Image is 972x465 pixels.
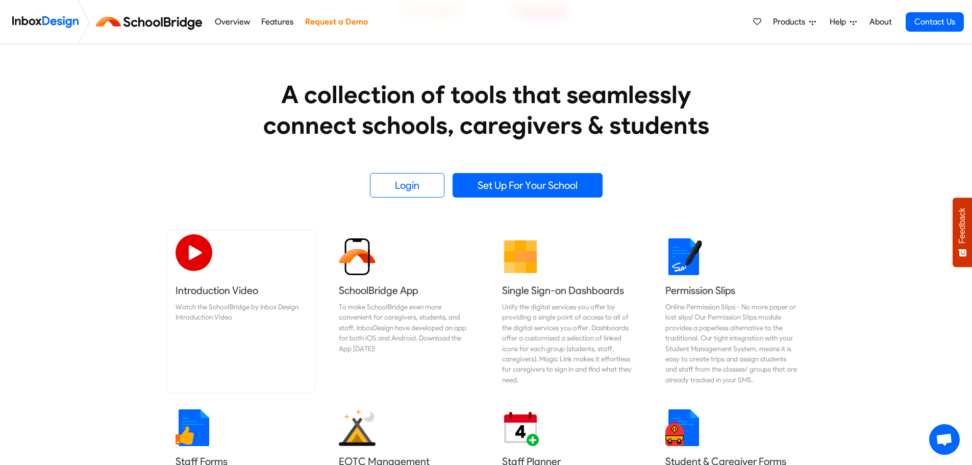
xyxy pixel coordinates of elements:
[502,283,634,298] h5: Single Sign-on Dashboards
[773,16,809,28] span: Products
[94,10,209,34] img: schoolbridge logo
[259,12,296,32] a: Features
[176,283,307,298] h5: Introduction Video
[769,12,820,32] a: Products
[494,230,642,393] a: Single Sign-on Dashboards Unify the digital services you offer by providing a single point of acc...
[302,12,370,32] a: Request a Demo
[339,283,470,298] h5: SchoolBridge App
[339,409,376,446] img: 2022_01_25_icon_eonz.svg
[212,12,253,32] a: Overview
[665,283,797,298] h5: Permission Slips
[866,12,894,32] a: About
[339,238,376,275] img: 2022_01_13_icon_sb_app.svg
[958,208,967,243] span: Feedback
[502,302,634,385] div: Unify the digital services you offer by providing a single point of access to all of the digital ...
[339,302,470,354] div: To make SchoolBridge even more convenient for caregivers, students, and staff, InboxDesign have d...
[665,302,797,385] div: Online Permission Slips - No more paper or lost slips! ​Our Permission Slips module provides a pa...
[929,424,960,455] div: Open chat
[167,230,315,393] a: Introduction Video Watch the SchoolBridge by Inbox Design Introduction Video
[244,79,729,140] heading: A collection of tools that seamlessly connect schools, caregivers & students
[453,173,603,198] a: Set Up For Your School
[370,173,444,198] a: Login
[502,238,539,275] img: 2022_01_13_icon_grid.svg
[176,302,307,323] div: Watch the SchoolBridge by Inbox Design Introduction Video
[665,238,702,275] img: 2022_01_18_icon_signature.svg
[176,409,212,446] img: 2022_01_13_icon_thumbsup.svg
[665,409,702,446] img: 2022_01_13_icon_student_form.svg
[826,12,861,32] a: Help
[502,409,539,446] img: 2022_01_17_icon_daily_planner.svg
[953,198,972,267] button: Feedback - Show survey
[657,230,805,393] a: Permission Slips Online Permission Slips - No more paper or lost slips! ​Our Permission Slips mod...
[331,230,479,393] a: SchoolBridge App To make SchoolBridge even more convenient for caregivers, students, and staff, I...
[176,234,212,271] img: 2022_07_11_icon_video_playback.svg
[830,16,850,28] span: Help
[906,12,964,32] a: Contact Us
